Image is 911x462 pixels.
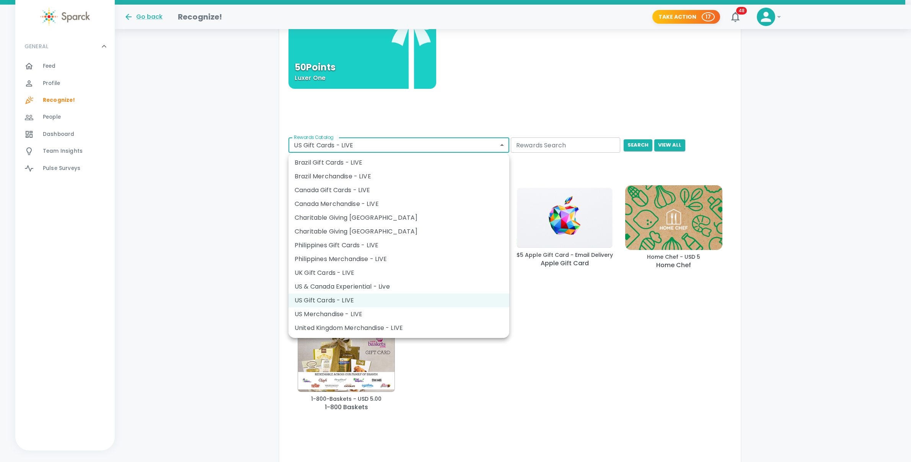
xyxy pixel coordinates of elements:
[288,225,509,238] li: Charitable Giving [GEOGRAPHIC_DATA]
[288,321,509,335] li: United Kingdom Merchandise - LIVE
[288,252,509,266] li: Philippines Merchandise - LIVE
[288,211,509,225] li: Charitable Giving [GEOGRAPHIC_DATA]
[288,170,509,183] li: Brazil Merchandise - LIVE
[288,238,509,252] li: Philippines Gift Cards - LIVE
[288,266,509,280] li: UK Gift Cards - LIVE
[288,294,509,307] li: US Gift Cards - LIVE
[288,307,509,321] li: US Merchandise - LIVE
[288,183,509,197] li: Canada Gift Cards - LIVE
[288,197,509,211] li: Canada Merchandise - LIVE
[288,280,509,294] li: US & Canada Experiential - Live
[288,156,509,170] li: Brazil Gift Cards - LIVE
